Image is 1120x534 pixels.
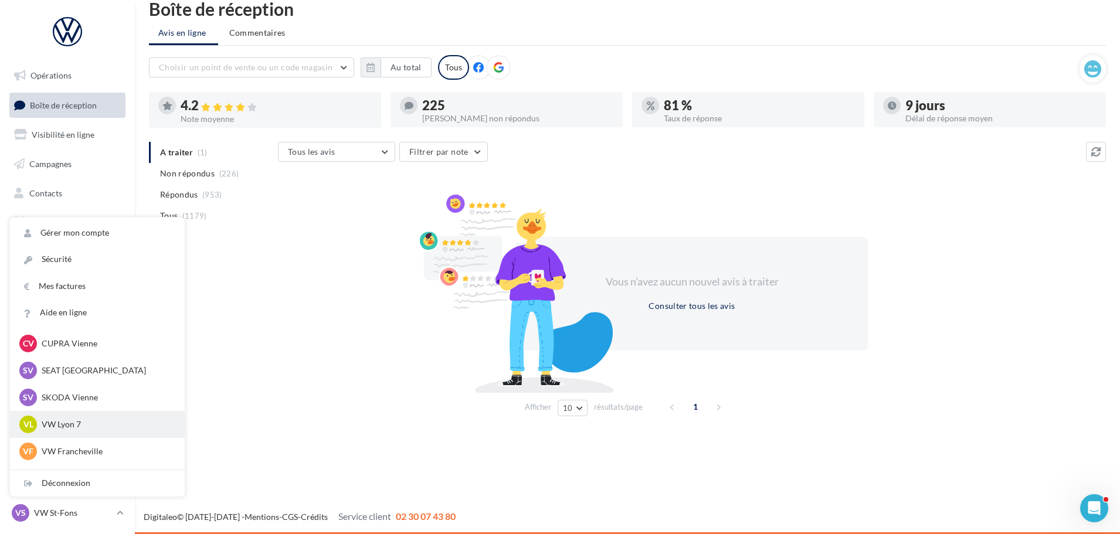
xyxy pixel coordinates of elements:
a: Visibilité en ligne [7,123,128,147]
a: CGS [282,512,298,522]
span: Répondus [160,189,198,200]
a: Sécurité [10,246,185,273]
span: Tous [160,210,178,222]
div: 9 jours [905,99,1097,112]
button: Au total [361,57,432,77]
button: Filtrer par note [399,142,488,162]
a: VS VW St-Fons [9,502,125,524]
div: 81 % [664,99,855,112]
button: Au total [381,57,432,77]
span: Contacts [29,188,62,198]
div: Tous [438,55,469,80]
a: Contacts [7,181,128,206]
button: Choisir un point de vente ou un code magasin [149,57,354,77]
p: VW Francheville [42,445,171,457]
span: Campagnes [29,159,72,169]
div: Vous n'avez aucun nouvel avis à traiter [591,274,793,290]
div: Délai de réponse moyen [905,114,1097,123]
span: © [DATE]-[DATE] - - - [144,512,456,522]
span: SV [23,392,33,403]
span: (953) [202,190,222,199]
span: Boîte de réception [30,100,97,110]
a: Boîte de réception [7,93,128,118]
span: 10 [563,403,573,413]
span: Visibilité en ligne [32,130,94,140]
div: Déconnexion [10,470,185,496]
div: 4.2 [181,99,372,113]
button: Tous les avis [278,142,395,162]
button: 10 [558,400,588,416]
iframe: Intercom live chat [1080,494,1108,522]
span: SV [23,365,33,376]
span: Choisir un point de vente ou un code magasin [159,62,332,72]
span: VL [23,419,33,430]
a: Médiathèque [7,210,128,234]
a: Calendrier [7,239,128,264]
span: 1 [686,397,705,416]
a: Aide en ligne [10,300,185,326]
div: [PERSON_NAME] non répondus [422,114,613,123]
p: VW St-Fons [34,507,112,519]
span: (1179) [182,211,207,220]
a: Opérations [7,63,128,88]
span: VF [23,445,33,457]
a: PLV et print personnalisable [7,268,128,303]
a: Mentions [245,512,279,522]
span: Opérations [30,70,72,80]
a: Campagnes [7,152,128,176]
span: Non répondus [160,168,215,179]
span: 02 30 07 43 80 [396,511,456,522]
span: (226) [219,169,239,178]
a: Campagnes DataOnDemand [7,307,128,342]
p: CUPRA Vienne [42,338,171,349]
div: 225 [422,99,613,112]
a: Mes factures [10,273,185,300]
span: résultats/page [594,402,643,413]
p: SEAT [GEOGRAPHIC_DATA] [42,365,171,376]
span: VS [15,507,26,519]
div: Note moyenne [181,115,372,123]
a: Gérer mon compte [10,220,185,246]
div: Taux de réponse [664,114,855,123]
span: Service client [338,511,391,522]
p: VW Lyon 7 [42,419,171,430]
a: Crédits [301,512,328,522]
a: Digitaleo [144,512,177,522]
span: Tous les avis [288,147,335,157]
button: Consulter tous les avis [644,299,739,313]
span: Commentaires [229,27,286,39]
p: SKODA Vienne [42,392,171,403]
span: CV [23,338,34,349]
span: Afficher [525,402,551,413]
